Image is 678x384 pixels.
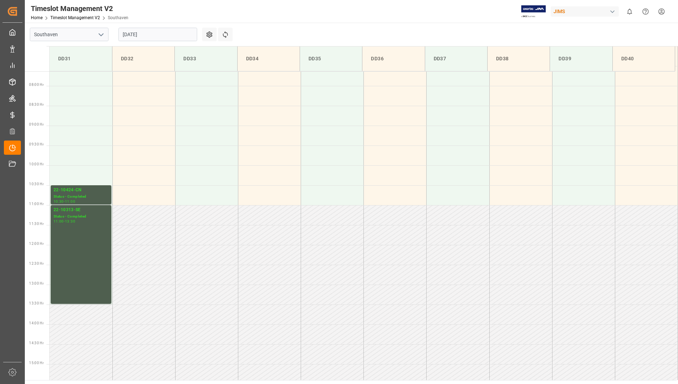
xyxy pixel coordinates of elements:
[29,222,44,226] span: 11:30 Hr
[54,200,64,203] div: 10:30
[618,52,669,65] div: DD40
[368,52,419,65] div: DD36
[64,200,65,203] div: -
[54,187,109,194] div: 22-10424-CN
[55,52,106,65] div: DD31
[556,52,606,65] div: DD39
[118,28,197,41] input: DD-MM-YYYY
[29,262,44,265] span: 12:30 Hr
[243,52,294,65] div: DD34
[31,15,43,20] a: Home
[118,52,169,65] div: DD32
[29,83,44,87] span: 08:00 Hr
[180,52,231,65] div: DD33
[65,200,75,203] div: 11:00
[54,194,109,200] div: Status - Completed
[29,162,44,166] span: 10:00 Hr
[29,242,44,246] span: 12:00 Hr
[29,361,44,365] span: 15:00 Hr
[29,341,44,345] span: 14:30 Hr
[622,4,638,20] button: show 0 new notifications
[31,3,128,14] div: Timeslot Management V2
[65,220,75,223] div: 13:30
[64,220,65,223] div: -
[493,52,544,65] div: DD38
[29,182,44,186] span: 10:30 Hr
[638,4,654,20] button: Help Center
[306,52,356,65] div: DD35
[54,220,64,223] div: 11:00
[29,321,44,325] span: 14:00 Hr
[29,281,44,285] span: 13:00 Hr
[50,15,100,20] a: Timeslot Management V2
[521,5,546,18] img: Exertis%20JAM%20-%20Email%20Logo.jpg_1722504956.jpg
[29,103,44,106] span: 08:30 Hr
[551,6,619,17] div: JIMS
[431,52,482,65] div: DD37
[29,142,44,146] span: 09:30 Hr
[95,29,106,40] button: open menu
[551,5,622,18] button: JIMS
[29,122,44,126] span: 09:00 Hr
[30,28,109,41] input: Type to search/select
[29,301,44,305] span: 13:30 Hr
[54,214,109,220] div: Status - Completed
[29,202,44,206] span: 11:00 Hr
[54,207,109,214] div: 22-10313-SE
